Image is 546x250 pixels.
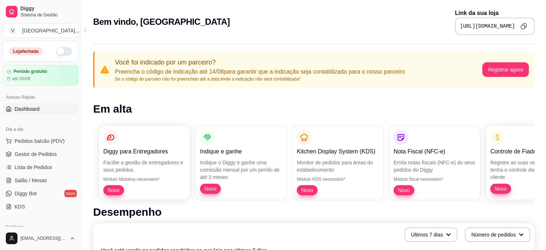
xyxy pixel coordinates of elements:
button: Copy to clipboard [518,20,530,32]
button: [EMAIL_ADDRESS][DOMAIN_NAME] [3,230,78,247]
h1: Em alta [93,102,535,116]
button: Número de pedidos [465,227,530,242]
button: Indique e ganheIndique o Diggy e ganhe uma comissão mensal por um perído de até 3 mesesNovo [196,126,287,200]
p: Preencha o código de indicação até 14/08 para garantir que a indicação seja contabilizada para o ... [115,67,405,76]
p: Nota Fiscal (NFC-e) [394,147,476,156]
button: Kitchen Display System (KDS)Monitor de pedidos para áreas do estabelecimentoMódulo KDS necessário... [292,126,383,200]
p: Facilite a gestão de entregadores e seus pedidos. [103,159,186,173]
article: Período gratuito [13,69,47,74]
button: Últimos 7 dias [404,227,458,242]
p: Kitchen Display System (KDS) [297,147,379,156]
span: Novo [492,185,510,192]
a: Salão / Mesas [3,175,78,186]
a: Dashboard [3,103,78,115]
div: [GEOGRAPHIC_DATA] ... [22,27,79,34]
div: Acesso Rápido [3,91,78,103]
span: KDS [15,203,25,210]
p: Indique e ganhe [200,147,282,156]
span: Pedidos balcão (PDV) [15,137,65,145]
span: Novo [202,185,219,192]
a: KDS [3,201,78,212]
span: Diggy [20,5,75,12]
button: Registrar agora [482,62,529,77]
p: Módulo fiscal necessário* [394,176,476,182]
a: Diggy Botnovo [3,188,78,199]
span: Salão / Mesas [15,177,47,184]
p: Módulo Motoboy necessário* [103,176,186,182]
button: Select a team [3,23,78,38]
p: Você foi indicado por um parceiro? [115,57,405,67]
a: Lista de Pedidos [3,161,78,173]
span: [EMAIL_ADDRESS][DOMAIN_NAME] [20,235,67,241]
p: Emita notas fiscais (NFC-e) do seus pedidos do Diggy [394,159,476,173]
pre: [URL][DOMAIN_NAME] [460,23,515,30]
button: Pedidos balcão (PDV) [3,135,78,147]
a: Gestor de Pedidos [3,148,78,160]
span: V [9,27,16,34]
div: Catálogo [3,221,78,233]
button: Nota Fiscal (NFC-e)Emita notas fiscais (NFC-e) do seus pedidos do DiggyMódulo fiscal necessário*Novo [389,126,480,200]
p: Link da sua loja [455,9,535,17]
span: Sistema de Gestão [20,12,75,18]
p: Diggy para Entregadores [103,147,186,156]
h1: Desempenho [93,206,535,219]
button: Diggy para EntregadoresFacilite a gestão de entregadores e seus pedidos.Módulo Motoboy necessário... [99,126,190,200]
span: Dashboard [15,105,40,113]
p: Monitor de pedidos para áreas do estabelecimento [297,159,379,173]
div: Dia a dia [3,124,78,135]
button: Alterar Status [56,47,72,56]
span: Novo [298,187,316,194]
span: Diggy Bot [15,190,37,197]
a: Período gratuitoaté 06/09 [3,65,78,86]
span: Novo [105,187,123,194]
p: Indique o Diggy e ganhe uma comissão mensal por um perído de até 3 meses [200,159,282,181]
span: Gestor de Pedidos [15,151,57,158]
span: Lista de Pedidos [15,164,52,171]
article: até 06/09 [12,76,30,82]
a: DiggySistema de Gestão [3,3,78,20]
span: Novo [395,187,413,194]
div: Loja fechada [9,47,43,55]
p: Módulo KDS necessário* [297,176,379,182]
p: Se o código do parceiro não for preenchido até a data limite a indicação não será contabilizada* [115,76,405,82]
h2: Bem vindo, [GEOGRAPHIC_DATA] [93,16,230,28]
